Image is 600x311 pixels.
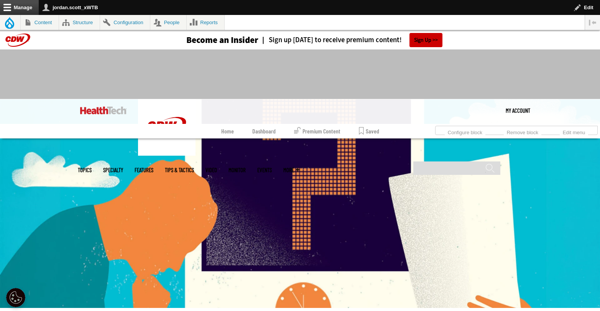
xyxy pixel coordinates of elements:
a: Features [135,167,153,173]
button: Vertical orientation [585,15,600,30]
a: Structure [59,15,100,30]
a: MonITor [228,167,246,173]
a: Sign Up [409,33,442,47]
a: Video [205,167,217,173]
a: Configure block [445,127,485,136]
a: My Account [506,99,530,122]
a: People [150,15,186,30]
img: Home [80,107,127,114]
a: Premium Content [294,124,340,138]
a: Edit menu [560,127,588,136]
h3: Become an Insider [186,36,258,44]
a: Events [257,167,272,173]
span: Topics [78,167,92,173]
a: Content [21,15,59,30]
span: Specialty [103,167,123,173]
img: Home [138,99,196,156]
a: Sign up [DATE] to receive premium content! [258,36,402,44]
a: Saved [359,124,379,138]
a: Configuration [100,15,150,30]
div: Cookie Settings [6,288,25,307]
a: Remove block [504,127,541,136]
iframe: advertisement [161,57,440,92]
a: Become an Insider [158,36,258,44]
div: User menu [506,99,530,122]
a: Home [221,124,234,138]
button: Open Preferences [6,288,25,307]
a: Reports [187,15,225,30]
a: CDW [138,150,196,158]
a: Tips & Tactics [165,167,194,173]
span: More [283,167,299,173]
a: Dashboard [252,124,276,138]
